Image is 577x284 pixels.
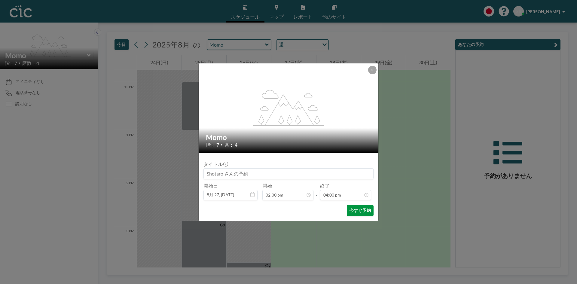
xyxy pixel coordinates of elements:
span: • [221,142,223,147]
label: 開始 [262,183,272,189]
span: 階： 7 [206,142,219,148]
button: 今すぐ予約 [347,205,374,216]
input: Shotaro さんの予約 [204,169,373,179]
label: タイトル [203,161,227,167]
span: - [316,185,318,198]
label: 開始日 [203,183,218,189]
label: 終了 [320,183,330,189]
span: 席： 4 [224,142,237,148]
h2: Momo [206,133,372,142]
g: flex-grow: 1.2; [253,89,324,125]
